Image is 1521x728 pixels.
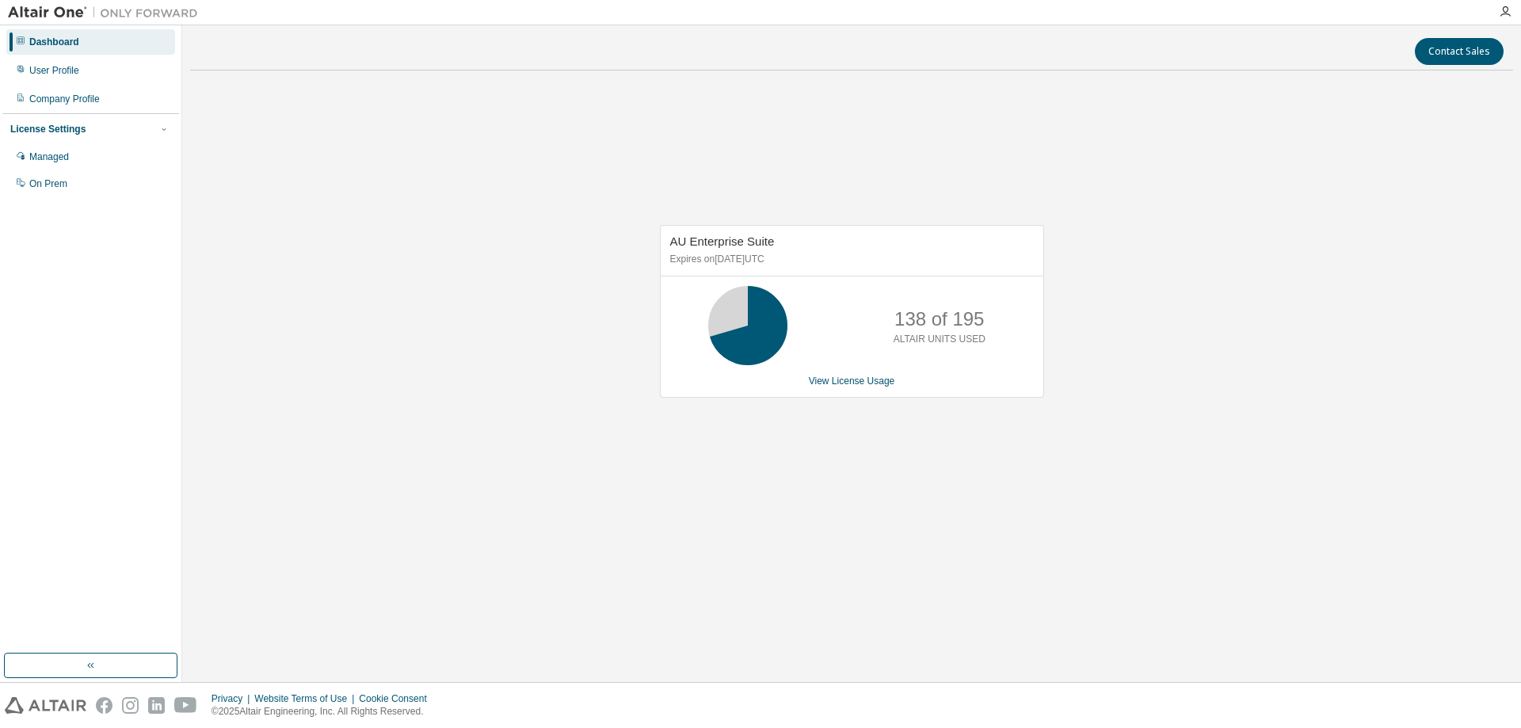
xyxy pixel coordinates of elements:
div: User Profile [29,64,79,77]
button: Contact Sales [1415,38,1504,65]
p: Expires on [DATE] UTC [670,253,1030,266]
img: youtube.svg [174,697,197,714]
div: Managed [29,151,69,163]
div: License Settings [10,123,86,135]
img: Altair One [8,5,206,21]
img: linkedin.svg [148,697,165,714]
p: 138 of 195 [894,306,984,333]
div: Website Terms of Use [254,692,359,705]
div: Company Profile [29,93,100,105]
span: AU Enterprise Suite [670,234,775,248]
div: On Prem [29,177,67,190]
img: facebook.svg [96,697,112,714]
img: altair_logo.svg [5,697,86,714]
div: Privacy [212,692,254,705]
p: ALTAIR UNITS USED [894,333,985,346]
p: © 2025 Altair Engineering, Inc. All Rights Reserved. [212,705,436,718]
div: Dashboard [29,36,79,48]
a: View License Usage [809,375,895,387]
img: instagram.svg [122,697,139,714]
div: Cookie Consent [359,692,436,705]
